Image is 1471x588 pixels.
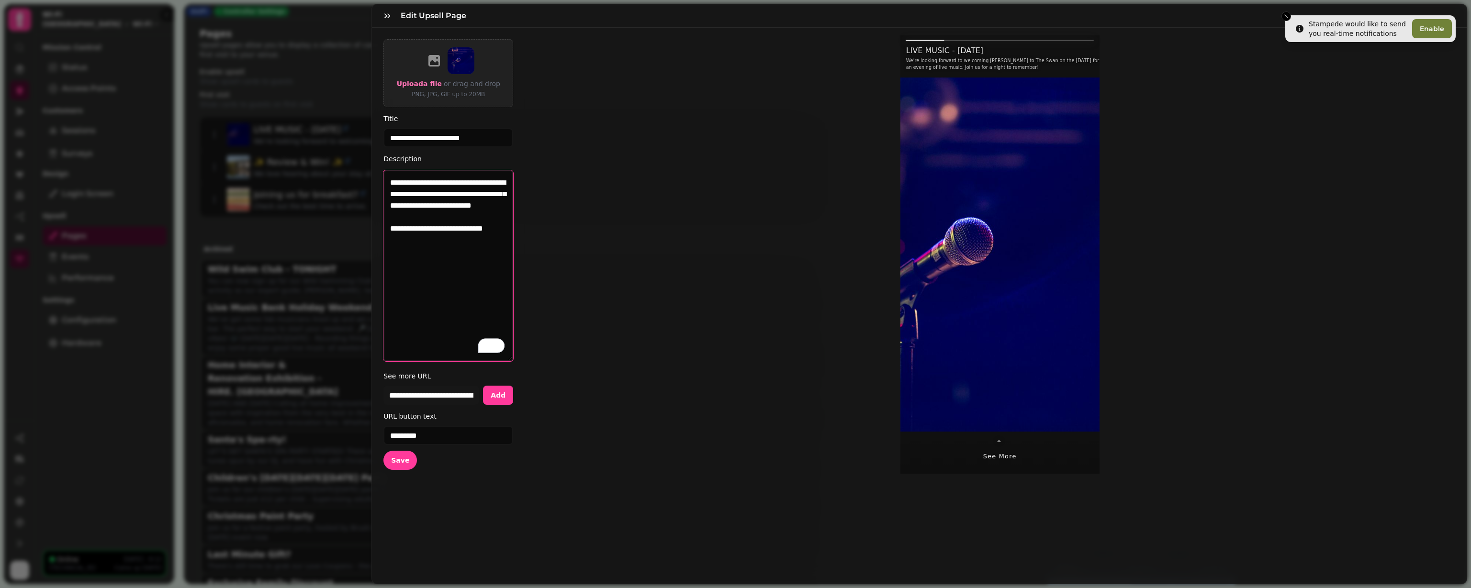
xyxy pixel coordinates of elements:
img: aHR0cHM6Ly9maWxlcy5zdGFtcGVkZS5haS84NDk0MTU3YS1iYTZkLTExZWMtYThjZi0wYTU4YTlmZWFjMDIvbWVkaWEvMjdmZ... [448,47,474,74]
label: URL button text [383,410,513,422]
button: Add [483,386,513,405]
span: See more [983,452,1017,461]
textarea: To enrich screen reader interactions, please activate Accessibility in Grammarly extension settings [383,170,513,361]
button: Save [383,451,417,470]
span: ⌃ [996,438,1004,449]
span: Add [491,392,505,399]
label: Description [383,153,513,165]
label: Title [383,113,513,124]
p: or drag and drop [442,78,500,89]
span: Upload a file [397,80,442,88]
p: PNG, JPG, GIF up to 20MB [397,89,500,99]
span: Save [391,457,409,464]
label: See more URL [383,370,513,382]
h3: Edit Upsell Page [401,10,470,22]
